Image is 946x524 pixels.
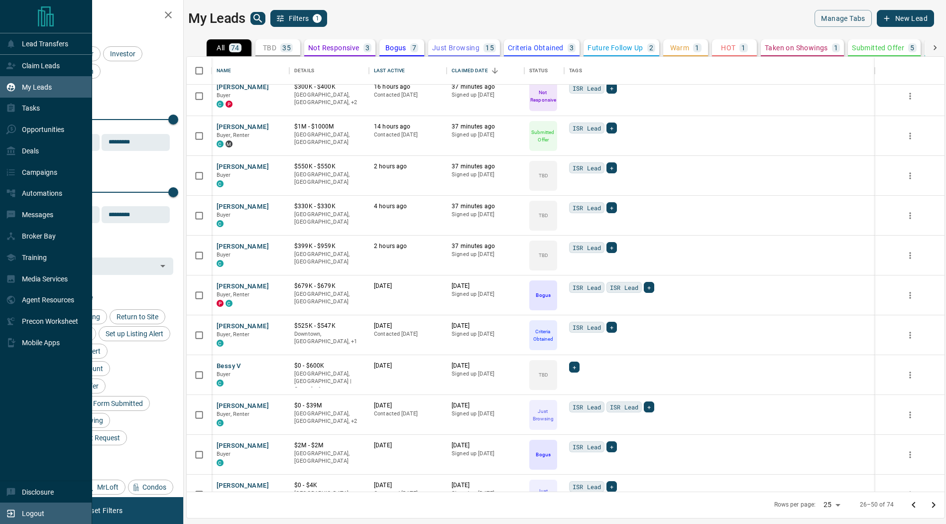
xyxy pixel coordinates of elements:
span: + [610,482,613,492]
p: Signed up [DATE] [452,330,519,338]
button: more [903,447,918,462]
p: [GEOGRAPHIC_DATA], [GEOGRAPHIC_DATA] [294,131,364,146]
div: Set up Listing Alert [99,326,170,341]
p: Signed up [DATE] [452,370,519,378]
p: 37 minutes ago [452,162,519,171]
p: 14 hours ago [374,123,442,131]
p: Not Responsive [530,89,556,104]
div: Tags [564,57,875,85]
p: Signed up [DATE] [452,490,519,498]
button: more [903,288,918,303]
div: Last Active [369,57,447,85]
span: 1 [314,15,321,22]
p: Submitted Offer [530,129,556,143]
button: [PERSON_NAME] [217,202,269,212]
span: + [610,83,613,93]
div: condos.ca [217,459,224,466]
p: TBD [539,371,548,379]
p: East York, Toronto [294,410,364,425]
button: more [903,368,918,383]
p: TBD [263,44,276,51]
span: ISR Lead [573,442,601,452]
button: more [903,487,918,502]
p: $679K - $679K [294,282,364,290]
p: $550K - $550K [294,162,364,171]
button: Bessy V [217,362,241,371]
p: Not Responsive [308,44,359,51]
button: search button [250,12,265,25]
span: Buyer, Renter [217,331,250,338]
div: + [644,401,654,412]
div: condos.ca [217,220,224,227]
button: more [903,129,918,143]
button: New Lead [877,10,934,27]
button: Reset Filters [76,502,129,519]
p: 16 hours ago [374,83,442,91]
p: Signed up [DATE] [452,211,519,219]
button: more [903,208,918,223]
p: 37 minutes ago [452,202,519,211]
div: Status [529,57,548,85]
p: [GEOGRAPHIC_DATA], [GEOGRAPHIC_DATA] [294,211,364,226]
p: 1 [741,44,745,51]
p: Bogus [536,451,550,458]
p: [GEOGRAPHIC_DATA], [GEOGRAPHIC_DATA] [294,290,364,306]
p: 15 [485,44,494,51]
p: All [217,44,225,51]
p: Signed up [DATE] [452,290,519,298]
span: Buyer [217,252,231,258]
div: mrloft.ca [226,140,233,147]
p: [GEOGRAPHIC_DATA], [GEOGRAPHIC_DATA] [294,450,364,465]
p: [DATE] [374,362,442,370]
p: TBD [539,172,548,179]
button: [PERSON_NAME] [217,123,269,132]
p: 74 [231,44,239,51]
p: 7 [412,44,416,51]
span: Renter [217,491,234,497]
div: Claimed Date [452,57,488,85]
button: [PERSON_NAME] [217,162,269,172]
span: ISR Lead [573,282,601,292]
div: Details [289,57,369,85]
p: $525K - $547K [294,322,364,330]
div: Investor [103,46,142,61]
p: $0 - $4K [294,481,364,490]
button: more [903,248,918,263]
span: + [610,123,613,133]
span: + [647,282,651,292]
div: condos.ca [217,340,224,347]
p: $2M - $2M [294,441,364,450]
p: 4 hours ago [374,202,442,211]
p: West End, Toronto [294,91,364,107]
span: ISR Lead [610,282,638,292]
div: + [606,123,617,133]
p: 2 hours ago [374,162,442,171]
div: property.ca [226,101,233,108]
span: ISR Lead [573,83,601,93]
p: [GEOGRAPHIC_DATA], [GEOGRAPHIC_DATA] [294,251,364,266]
span: ISR Lead [573,402,601,412]
p: Taken on Showings [765,44,828,51]
p: $300K - $400K [294,83,364,91]
span: ISR Lead [573,203,601,213]
div: condos.ca [217,140,224,147]
p: Contacted [DATE] [374,330,442,338]
div: + [606,202,617,213]
p: [DATE] [452,282,519,290]
div: condos.ca [217,419,224,426]
div: Tags [569,57,582,85]
p: Warm [670,44,690,51]
span: Buyer [217,212,231,218]
p: [DATE] [452,362,519,370]
div: Details [294,57,314,85]
span: + [610,322,613,332]
span: ISR Lead [573,322,601,332]
p: Signed up [DATE] [452,91,519,99]
p: Toronto [294,490,364,513]
button: Sort [488,64,502,78]
p: 2 [649,44,653,51]
button: Go to previous page [904,495,924,515]
button: more [903,168,918,183]
div: + [606,322,617,333]
p: $0 - $39M [294,401,364,410]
